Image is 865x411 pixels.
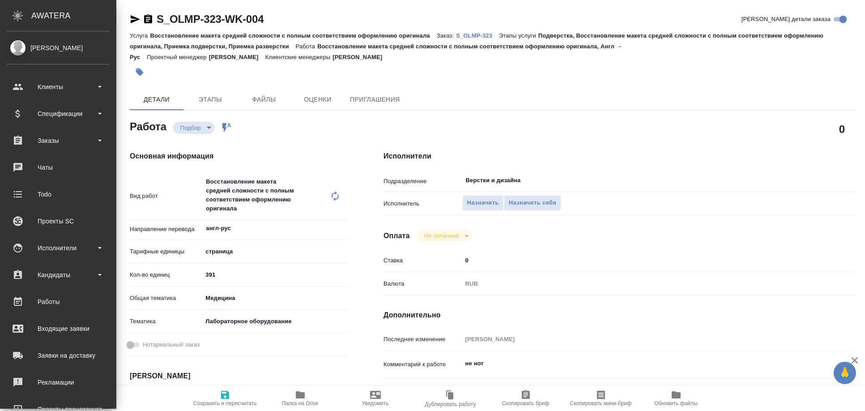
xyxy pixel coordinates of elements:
div: Проекты SC [7,214,110,228]
span: Файлы [243,94,285,105]
button: Скопировать ссылку для ЯМессенджера [130,14,141,25]
p: S_OLMP-323 [456,32,499,39]
span: Оценки [296,94,339,105]
span: Приглашения [350,94,400,105]
input: Пустое поле [462,333,816,346]
p: Ставка [383,256,462,265]
div: Кандидаты [7,268,110,282]
div: [PERSON_NAME] [7,43,110,53]
span: Дублировать работу [425,401,476,407]
p: Тарифные единицы [130,247,202,256]
h4: [PERSON_NAME] [130,371,348,381]
span: Скопировать мини-бриф [570,400,631,407]
div: Исполнители [7,241,110,255]
div: Заявки на доставку [7,349,110,362]
button: Скопировать мини-бриф [563,386,639,411]
input: ✎ Введи что-нибудь [202,268,348,281]
span: Нотариальный заказ [143,340,200,349]
span: Сохранить и пересчитать [193,400,257,407]
h2: Работа [130,118,166,134]
span: Этапы [189,94,232,105]
a: Проекты SC [2,210,114,232]
p: Валюта [383,279,462,288]
button: Не оплачена [422,232,461,240]
div: Медицина [202,291,348,306]
button: Уведомить [338,386,413,411]
span: [PERSON_NAME] детали заказа [741,15,831,24]
p: Проектный менеджер [147,54,209,60]
span: 🙏 [837,364,852,382]
p: Клиентские менеджеры [265,54,333,60]
a: S_OLMP-323 [456,31,499,39]
p: Услуга [130,32,150,39]
h4: Дополнительно [383,310,855,321]
h4: Оплата [383,231,410,241]
button: Подбор [178,124,204,132]
p: Подразделение [383,177,462,186]
button: Назначить себя [504,195,561,211]
div: Работы [7,295,110,308]
button: Назначить [462,195,504,211]
span: Назначить [467,198,499,208]
div: AWATERA [31,7,116,25]
p: Заказ: [437,32,456,39]
div: Чаты [7,161,110,174]
button: Дублировать работу [413,386,488,411]
a: Входящие заявки [2,317,114,340]
a: Работы [2,291,114,313]
p: Этапы услуги [499,32,538,39]
p: Кол-во единиц [130,270,202,279]
p: Вид работ [130,192,202,201]
div: Подбор [417,230,472,242]
div: Заказы [7,134,110,147]
button: Обновить файлы [639,386,714,411]
p: Восстановление макета средней сложности с полным соответствием оформлению оригинала, Англ → Рус [130,43,622,60]
h2: 0 [839,121,845,137]
a: Заявки на доставку [2,344,114,367]
p: Последнее изменение [383,335,462,344]
a: Рекламации [2,371,114,394]
div: Входящие заявки [7,322,110,335]
p: Общая тематика [130,294,202,303]
div: Спецификации [7,107,110,120]
div: Рекламации [7,376,110,389]
button: Добавить тэг [130,62,149,82]
div: RUB [462,276,816,291]
a: S_OLMP-323-WK-004 [157,13,264,25]
button: Скопировать бриф [488,386,563,411]
span: Уведомить [362,400,389,407]
textarea: не нот [462,356,816,371]
p: Комментарий к работе [383,360,462,369]
p: [PERSON_NAME] [332,54,389,60]
div: Лабораторное оборудование [202,314,348,329]
button: Скопировать ссылку [143,14,153,25]
button: Сохранить и пересчитать [187,386,263,411]
div: Подбор [173,122,214,134]
div: Todo [7,188,110,201]
a: Чаты [2,156,114,179]
h4: Основная информация [130,151,348,162]
p: Тематика [130,317,202,326]
button: 🙏 [834,362,856,384]
span: Скопировать бриф [502,400,549,407]
p: [PERSON_NAME] [209,54,265,60]
button: Open [811,180,813,181]
span: Обновить файлы [654,400,698,407]
span: Детали [135,94,178,105]
a: Todo [2,183,114,205]
p: Восстановление макета средней сложности с полным соответствием оформлению оригинала [150,32,436,39]
span: Назначить себя [509,198,556,208]
div: страница [202,244,348,259]
div: Клиенты [7,80,110,94]
p: Исполнитель [383,199,462,208]
button: Open [343,227,345,229]
h4: Исполнители [383,151,855,162]
button: Папка на Drive [263,386,338,411]
p: Работа [296,43,318,50]
input: ✎ Введи что-нибудь [462,254,816,267]
span: Папка на Drive [282,400,319,407]
p: Направление перевода [130,225,202,234]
